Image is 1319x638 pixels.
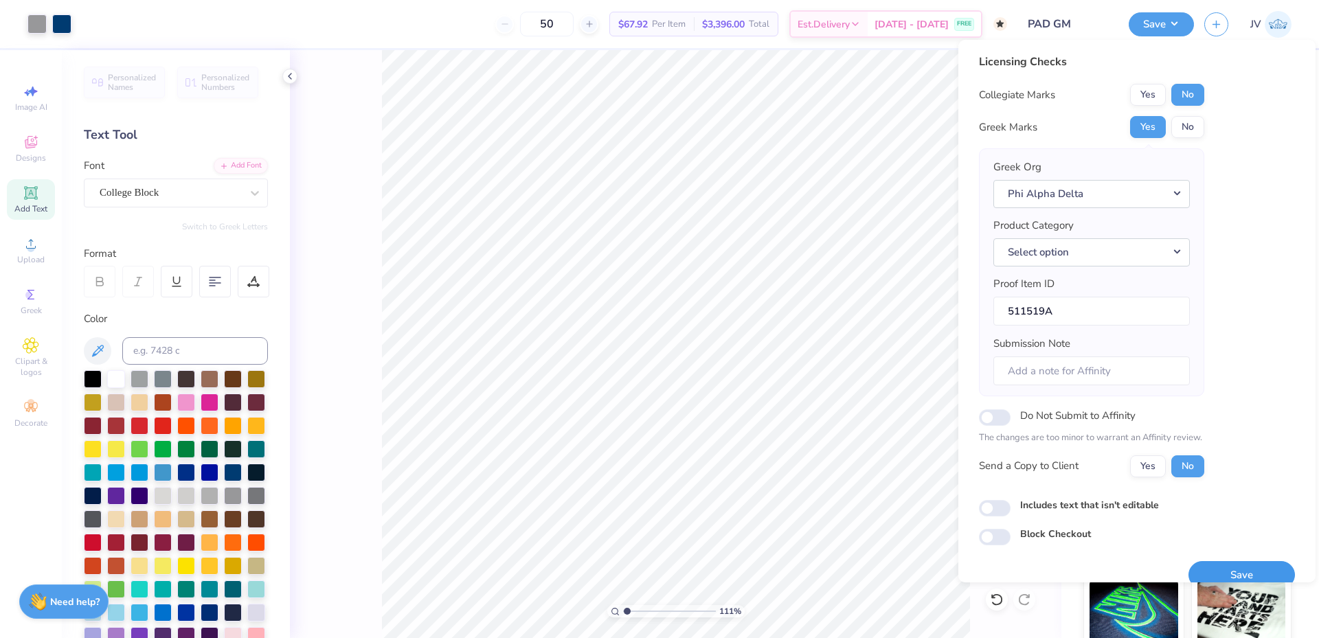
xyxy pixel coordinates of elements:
button: No [1171,455,1204,477]
span: Personalized Names [108,73,157,92]
span: Upload [17,254,45,265]
button: Phi Alpha Delta [993,180,1190,208]
div: Text Tool [84,126,268,144]
p: The changes are too minor to warrant an Affinity review. [979,431,1204,445]
label: Product Category [993,218,1074,233]
label: Greek Org [993,159,1041,175]
span: Per Item [652,17,686,32]
label: Includes text that isn't editable [1020,498,1159,512]
span: [DATE] - [DATE] [875,17,949,32]
input: e.g. 7428 c [122,337,268,365]
span: $67.92 [618,17,648,32]
span: Clipart & logos [7,356,55,378]
button: Save [1129,12,1194,36]
span: FREE [957,19,971,29]
input: Untitled Design [1017,10,1118,38]
div: Send a Copy to Client [979,458,1079,474]
button: Save [1188,561,1295,589]
button: Yes [1130,455,1166,477]
span: Est. Delivery [798,17,850,32]
button: Yes [1130,116,1166,138]
div: Collegiate Marks [979,87,1055,103]
label: Do Not Submit to Affinity [1020,407,1136,424]
input: – – [520,12,574,36]
span: $3,396.00 [702,17,745,32]
span: JV [1250,16,1261,32]
div: Add Font [214,158,268,174]
button: Select option [993,238,1190,266]
span: Add Text [14,203,47,214]
span: Decorate [14,418,47,429]
a: JV [1250,11,1292,38]
div: Licensing Checks [979,54,1204,70]
span: Image AI [15,102,47,113]
strong: Need help? [50,595,100,608]
button: No [1171,116,1204,138]
span: 111 % [719,605,741,617]
button: No [1171,84,1204,106]
div: Format [84,246,269,262]
button: Switch to Greek Letters [182,221,268,232]
label: Block Checkout [1020,527,1091,541]
span: Designs [16,152,46,163]
img: Jo Vincent [1265,11,1292,38]
div: Color [84,311,268,327]
label: Proof Item ID [993,276,1055,292]
input: Add a note for Affinity [993,356,1190,386]
label: Font [84,158,104,174]
div: Greek Marks [979,119,1037,135]
label: Submission Note [993,336,1070,352]
button: Yes [1130,84,1166,106]
span: Personalized Numbers [201,73,250,92]
span: Greek [21,305,42,316]
span: Total [749,17,769,32]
